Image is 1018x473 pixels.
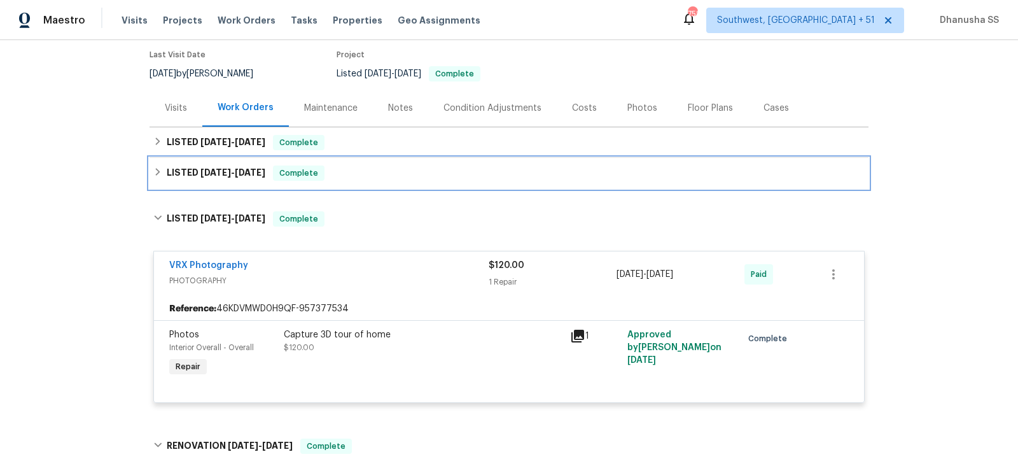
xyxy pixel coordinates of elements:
h6: LISTED [167,135,265,150]
div: Visits [165,102,187,115]
span: Work Orders [218,14,275,27]
span: Geo Assignments [398,14,480,27]
span: Tasks [291,16,317,25]
h6: RENOVATION [167,439,293,454]
span: [DATE] [627,356,656,365]
span: [DATE] [262,441,293,450]
span: Project [337,51,365,59]
span: - [200,168,265,177]
div: RENOVATION [DATE]-[DATE]Complete [150,426,868,467]
div: Notes [388,102,413,115]
div: 758 [688,8,697,20]
span: [DATE] [200,214,231,223]
div: Costs [572,102,597,115]
span: Projects [163,14,202,27]
span: Approved by [PERSON_NAME] on [627,330,722,365]
span: Southwest, [GEOGRAPHIC_DATA] + 51 [717,14,875,27]
span: - [228,441,293,450]
span: [DATE] [394,69,421,78]
span: Interior Overall - Overall [169,344,254,351]
div: Work Orders [218,101,274,114]
span: [DATE] [228,441,258,450]
b: Reference: [169,302,216,315]
span: Complete [274,136,323,149]
span: Listed [337,69,480,78]
span: Last Visit Date [150,51,206,59]
div: LISTED [DATE]-[DATE]Complete [150,158,868,188]
span: [DATE] [235,214,265,223]
h6: LISTED [167,211,265,227]
span: $120.00 [489,261,524,270]
span: [DATE] [646,270,673,279]
span: Complete [430,70,479,78]
div: 1 [570,328,620,344]
span: Dhanusha SS [935,14,999,27]
span: [DATE] [200,168,231,177]
span: Repair [171,360,206,373]
div: Cases [763,102,789,115]
span: - [617,268,673,281]
span: - [200,214,265,223]
div: Condition Adjustments [443,102,541,115]
div: LISTED [DATE]-[DATE]Complete [150,199,868,239]
span: [DATE] [235,138,265,146]
div: LISTED [DATE]-[DATE]Complete [150,127,868,158]
span: Complete [274,213,323,225]
div: 46KDVMWD0H9QF-957377534 [154,297,864,320]
span: Maestro [43,14,85,27]
h6: LISTED [167,166,265,181]
span: [DATE] [150,69,176,78]
span: Complete [274,167,323,180]
div: Maintenance [304,102,358,115]
span: Properties [333,14,382,27]
div: Capture 3D tour of home [284,328,562,341]
div: by [PERSON_NAME] [150,66,268,81]
span: Photos [169,330,199,339]
span: Complete [748,332,792,345]
span: - [200,138,265,146]
div: 1 Repair [489,276,617,288]
span: PHOTOGRAPHY [169,274,489,287]
span: [DATE] [365,69,391,78]
span: Paid [751,268,772,281]
span: $120.00 [284,344,314,351]
span: [DATE] [200,138,231,146]
span: - [365,69,421,78]
a: VRX Photography [169,261,248,270]
span: [DATE] [235,168,265,177]
span: Complete [302,440,351,453]
div: Floor Plans [688,102,733,115]
div: Photos [627,102,657,115]
span: Visits [122,14,148,27]
span: [DATE] [617,270,643,279]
